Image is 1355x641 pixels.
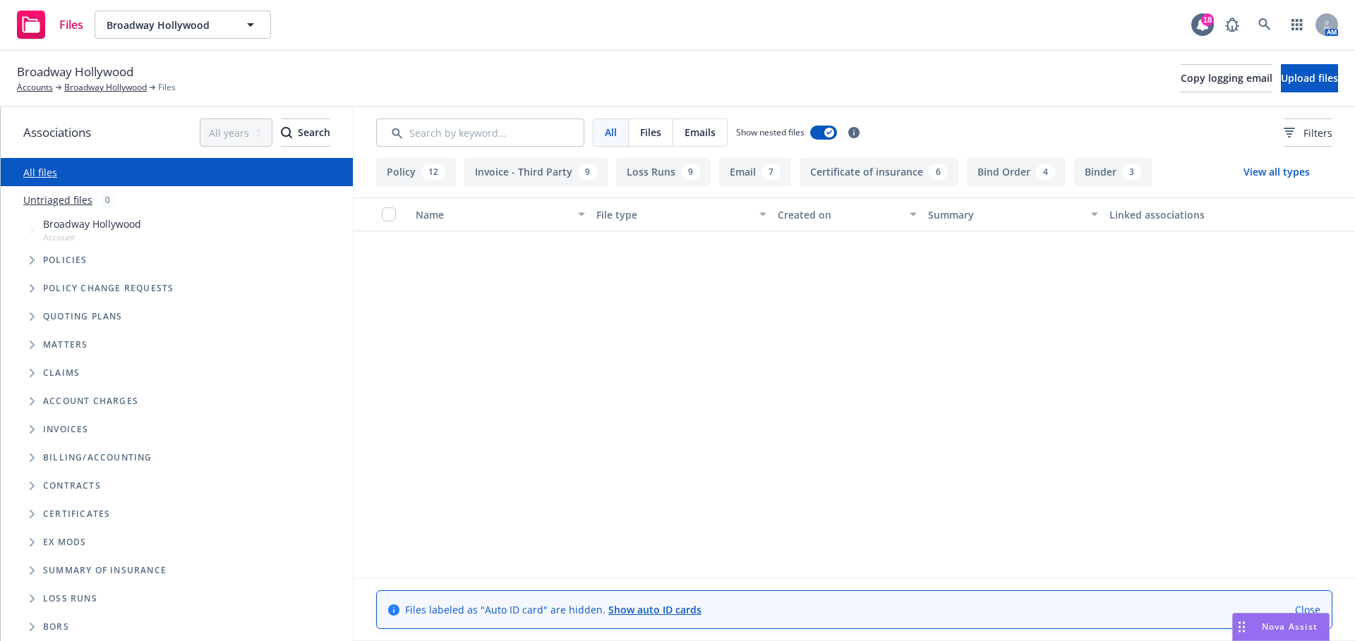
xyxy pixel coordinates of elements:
[43,453,152,462] span: Billing/Accounting
[43,482,101,490] span: Contracts
[1284,126,1332,140] span: Filters
[1284,118,1332,147] button: Filters
[281,118,330,147] button: SearchSearch
[95,11,271,39] button: Broadway Hollywood
[43,369,80,377] span: Claims
[43,284,174,293] span: Policy change requests
[1122,164,1141,180] div: 3
[1109,207,1279,222] div: Linked associations
[11,5,89,44] a: Files
[43,510,110,518] span: Certificates
[922,197,1103,231] button: Summary
[23,193,92,207] a: Untriaged files
[23,123,91,142] span: Associations
[596,207,750,222] div: File type
[43,312,123,321] span: Quoting plans
[772,197,923,231] button: Created on
[1221,158,1332,186] button: View all types
[405,602,701,617] span: Files labeled as "Auto ID card" are hidden.
[410,197,591,231] button: Name
[464,158,608,186] button: Invoice - Third Party
[761,164,781,180] div: 7
[1181,71,1272,85] span: Copy logging email
[382,207,396,221] input: Select all
[685,125,716,140] span: Emails
[421,164,445,180] div: 12
[681,164,700,180] div: 9
[1232,613,1330,641] button: Nova Assist
[1,214,353,444] div: Tree Example
[158,81,176,94] span: Files
[928,207,1082,222] div: Summary
[1281,71,1338,85] span: Upload files
[43,594,97,603] span: Loss Runs
[59,19,83,30] span: Files
[43,538,86,547] span: Ex Mods
[800,158,958,186] button: Certificate of insurance
[640,125,661,140] span: Files
[98,192,117,208] div: 0
[1233,613,1251,640] div: Drag to move
[43,256,88,264] span: Policies
[43,341,88,349] span: Matters
[43,623,69,631] span: BORs
[1281,64,1338,92] button: Upload files
[1104,197,1284,231] button: Linked associations
[43,216,141,231] span: Broadway Hollywood
[1283,11,1311,39] a: Switch app
[1262,621,1318,633] span: Nova Assist
[929,164,948,180] div: 6
[591,197,771,231] button: File type
[778,207,902,222] div: Created on
[281,127,292,138] svg: Search
[23,166,57,179] a: All files
[64,81,147,94] a: Broadway Hollywood
[736,126,805,138] span: Show nested files
[1074,158,1152,186] button: Binder
[605,125,617,140] span: All
[616,158,711,186] button: Loss Runs
[967,158,1066,186] button: Bind Order
[1181,64,1272,92] button: Copy logging email
[43,231,141,243] span: Account
[43,425,89,434] span: Invoices
[1295,602,1320,617] a: Close
[1201,13,1214,26] div: 18
[1,444,353,641] div: Folder Tree Example
[43,566,167,575] span: Summary of insurance
[416,207,570,222] div: Name
[17,63,133,81] span: Broadway Hollywood
[376,118,584,147] input: Search by keyword...
[608,603,701,616] a: Show auto ID cards
[578,164,597,180] div: 9
[1251,11,1279,39] a: Search
[281,119,330,146] div: Search
[107,18,229,32] span: Broadway Hollywood
[1218,11,1246,39] a: Report a Bug
[376,158,456,186] button: Policy
[1303,126,1332,140] span: Filters
[17,81,53,94] a: Accounts
[719,158,791,186] button: Email
[1036,164,1055,180] div: 4
[43,397,138,405] span: Account charges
